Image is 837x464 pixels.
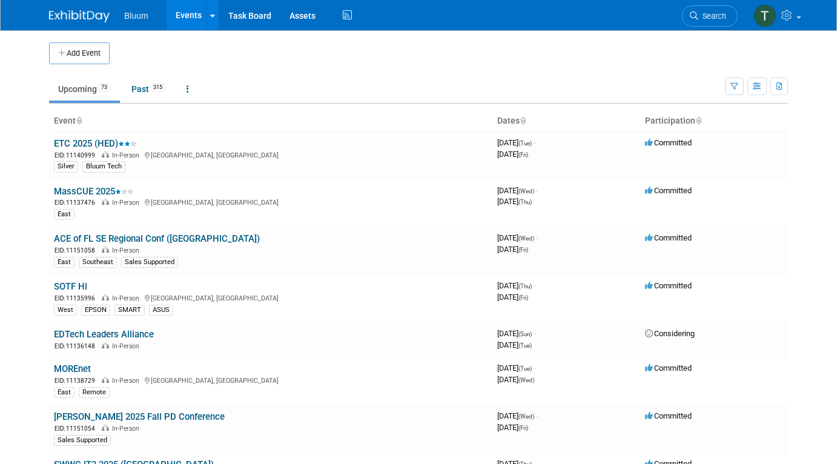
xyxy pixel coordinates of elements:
img: In-Person Event [102,377,109,383]
a: MOREnet [54,363,91,374]
img: Taylor Bradley [753,4,776,27]
span: - [536,186,538,195]
span: EID: 11137476 [55,199,100,206]
a: Sort by Event Name [76,116,82,125]
span: - [534,138,535,147]
img: In-Person Event [102,342,109,348]
span: (Fri) [518,247,528,253]
span: (Sun) [518,331,532,337]
a: EDTech Leaders Alliance [54,329,154,340]
span: Committed [645,138,692,147]
div: SMART [114,305,145,316]
div: Sales Supported [54,435,111,446]
span: Committed [645,186,692,195]
span: Committed [645,281,692,290]
a: ACE of FL SE Regional Conf ([GEOGRAPHIC_DATA]) [54,233,260,244]
span: [DATE] [497,329,535,338]
div: East [54,209,74,220]
a: Sort by Start Date [520,116,526,125]
span: EID: 11135996 [55,295,100,302]
img: In-Person Event [102,425,109,431]
th: Event [49,111,492,131]
button: Add Event [49,42,110,64]
a: Sort by Participation Type [695,116,701,125]
span: (Fri) [518,294,528,301]
span: In-Person [112,425,143,433]
span: - [534,281,535,290]
span: In-Person [112,247,143,254]
span: - [536,233,538,242]
div: [GEOGRAPHIC_DATA], [GEOGRAPHIC_DATA] [54,375,488,385]
span: Committed [645,411,692,420]
span: (Wed) [518,413,534,420]
span: [DATE] [497,281,535,290]
div: Silver [54,161,78,172]
span: (Thu) [518,283,532,290]
div: East [54,257,74,268]
span: Search [698,12,726,21]
th: Dates [492,111,640,131]
div: [GEOGRAPHIC_DATA], [GEOGRAPHIC_DATA] [54,293,488,303]
img: In-Person Event [102,294,109,300]
span: EID: 11151058 [55,247,100,254]
a: SOTF HI [54,281,87,292]
div: [GEOGRAPHIC_DATA], [GEOGRAPHIC_DATA] [54,197,488,207]
span: [DATE] [497,186,538,195]
span: [DATE] [497,375,534,384]
span: - [534,329,535,338]
span: In-Person [112,342,143,350]
span: [DATE] [497,423,528,432]
span: [DATE] [497,245,528,254]
a: Search [682,5,738,27]
div: Remote [79,387,110,398]
span: Bluum [124,11,148,21]
span: EID: 11140999 [55,152,100,159]
span: 73 [98,83,111,92]
div: West [54,305,77,316]
span: (Wed) [518,377,534,383]
img: In-Person Event [102,199,109,205]
div: East [54,387,74,398]
span: [DATE] [497,233,538,242]
span: In-Person [112,199,143,207]
span: (Tue) [518,365,532,372]
a: MassCUE 2025 [54,186,133,197]
span: In-Person [112,377,143,385]
img: ExhibitDay [49,10,110,22]
span: [DATE] [497,411,538,420]
span: EID: 11138729 [55,377,100,384]
div: Sales Supported [121,257,178,268]
a: ETC 2025 (HED) [54,138,136,149]
span: Committed [645,363,692,373]
span: EID: 11151054 [55,425,100,432]
a: Past315 [122,78,175,101]
span: 315 [150,83,166,92]
span: Committed [645,233,692,242]
span: - [534,363,535,373]
span: [DATE] [497,293,528,302]
a: Upcoming73 [49,78,120,101]
span: (Wed) [518,235,534,242]
div: Southeast [79,257,117,268]
span: - [536,411,538,420]
span: (Thu) [518,199,532,205]
img: In-Person Event [102,247,109,253]
span: EID: 11136148 [55,343,100,350]
span: [DATE] [497,340,532,350]
span: (Tue) [518,342,532,349]
span: (Fri) [518,425,528,431]
div: Bluum Tech [82,161,125,172]
span: [DATE] [497,363,535,373]
span: In-Person [112,294,143,302]
img: In-Person Event [102,151,109,157]
div: ASUS [149,305,173,316]
div: EPSON [81,305,110,316]
span: (Fri) [518,151,528,158]
span: (Wed) [518,188,534,194]
span: [DATE] [497,197,532,206]
div: [GEOGRAPHIC_DATA], [GEOGRAPHIC_DATA] [54,150,488,160]
span: In-Person [112,151,143,159]
span: (Tue) [518,140,532,147]
a: [PERSON_NAME] 2025 Fall PD Conference [54,411,225,422]
span: [DATE] [497,138,535,147]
